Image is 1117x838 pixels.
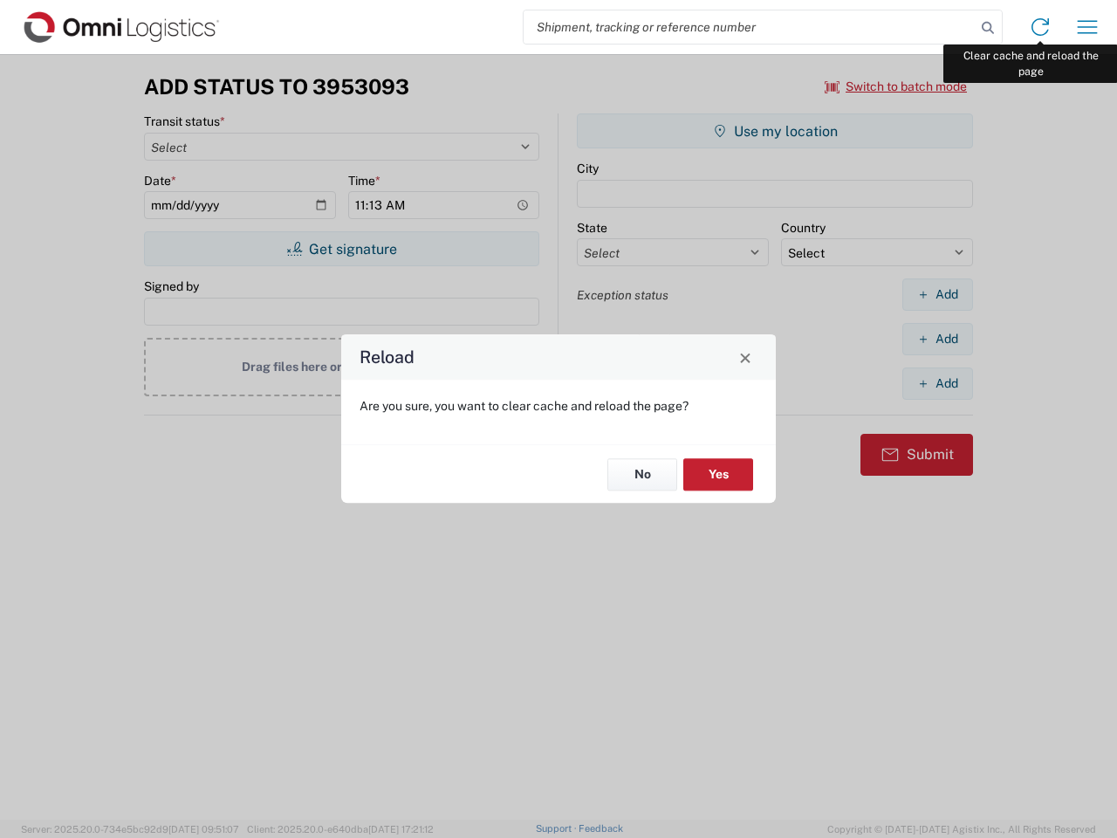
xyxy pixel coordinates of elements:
h4: Reload [360,345,415,370]
button: No [607,458,677,491]
button: Yes [683,458,753,491]
input: Shipment, tracking or reference number [524,10,976,44]
button: Close [733,345,757,369]
p: Are you sure, you want to clear cache and reload the page? [360,398,757,414]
